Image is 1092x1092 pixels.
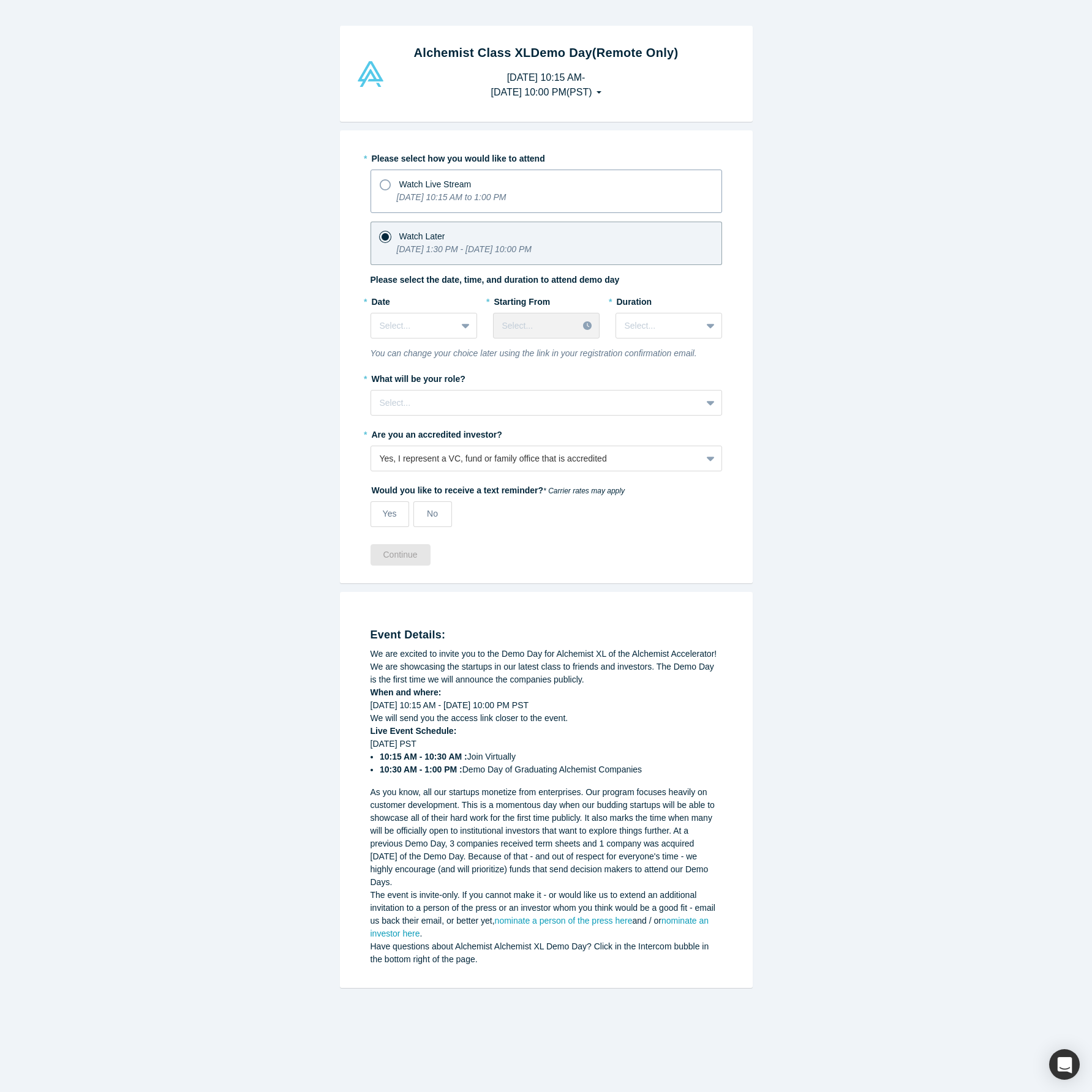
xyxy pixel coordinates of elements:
[493,291,551,309] label: Starting From
[380,765,462,774] strong: 10:30 AM - 1:00 PM :
[371,348,697,358] i: You can change your choice later using the link in your registration confirmation email.
[371,699,722,712] div: [DATE] 10:15 AM - [DATE] 10:00 PM PST
[371,480,722,497] label: Would you like to receive a text reminder?
[380,750,722,763] li: Join Virtually
[397,192,506,202] i: [DATE] 10:15 AM to 1:00 PM
[356,61,385,87] img: Alchemist Vault Logo
[380,752,467,761] strong: 10:15 AM - 10:30 AM :
[371,291,477,309] label: Date
[414,46,679,59] strong: Alchemist Class XL Demo Day (Remote Only)
[543,487,625,495] em: * Carrier rates may apply
[380,763,722,776] li: Demo Day of Graduating Alchemist Companies
[478,66,614,104] button: [DATE] 10:15 AM-[DATE] 10:00 PM(PST)
[383,509,397,518] span: Yes
[399,231,445,241] span: Watch Later
[427,509,438,518] span: No
[371,786,722,889] div: As you know, all our startups monetize from enterprises. Our program focuses heavily on customer ...
[371,726,457,736] strong: Live Event Schedule:
[371,629,446,641] strong: Event Details:
[371,544,431,566] button: Continue
[371,148,722,165] label: Please select how you would like to attend
[371,660,722,686] div: We are showcasing the startups in our latest class to friends and investors. The Demo Day is the ...
[616,291,722,309] label: Duration
[380,452,693,465] div: Yes, I represent a VC, fund or family office that is accredited
[399,179,472,189] span: Watch Live Stream
[371,889,722,940] div: The event is invite-only. If you cannot make it - or would like us to extend an additional invita...
[371,687,442,697] strong: When and where:
[371,738,722,776] div: [DATE] PST
[397,244,532,254] i: [DATE] 1:30 PM - [DATE] 10:00 PM
[371,368,722,386] label: What will be your role?
[371,648,722,660] div: We are excited to invite you to the Demo Day for Alchemist XL of the Alchemist Accelerator!
[371,424,722,441] label: Are you an accredited investor?
[371,274,620,286] label: Please select the date, time, and duration to attend demo day
[495,916,633,926] a: nominate a person of the press here
[371,940,722,966] div: Have questions about Alchemist Alchemist XL Demo Day? Click in the Intercom bubble in the bottom ...
[371,712,722,725] div: We will send you the access link closer to the event.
